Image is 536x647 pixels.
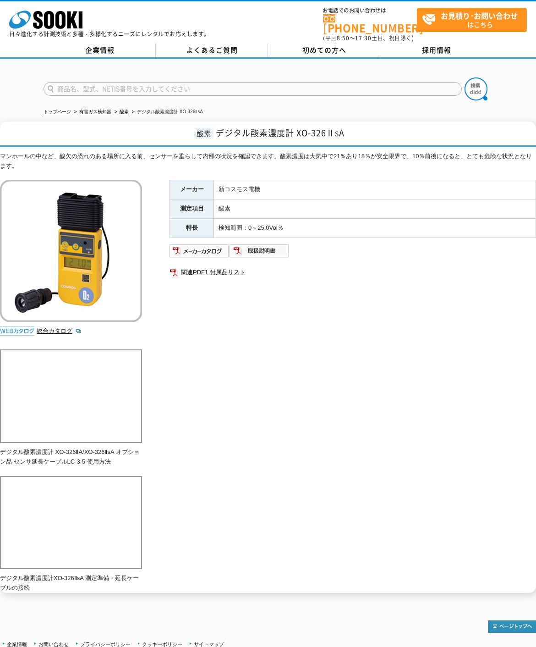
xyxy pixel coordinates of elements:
img: メーカーカタログ [170,243,230,258]
a: 採用情報 [380,44,492,57]
img: トップページへ [488,620,536,633]
a: 企業情報 [7,641,27,647]
td: 新コスモス電機 [214,180,536,199]
th: メーカー [170,180,214,199]
li: デジタル酸素濃度計 XO-326ⅡsA [130,107,203,117]
a: 取扱説明書 [230,249,290,256]
a: 総合カタログ [37,327,82,334]
a: メーカーカタログ [170,249,230,256]
span: 17:30 [355,34,372,42]
th: 特長 [170,219,214,238]
th: 測定項目 [170,199,214,219]
input: 商品名、型式、NETIS番号を入力してください [44,82,462,96]
a: よくあるご質問 [156,44,268,57]
a: お問い合わせ [38,641,69,647]
a: 有害ガス検知器 [79,109,111,114]
span: お電話でのお問い合わせは [323,8,417,13]
td: 検知範囲：0～25.0Vol％ [214,219,536,238]
span: デジタル酸素濃度計 XO-326ⅡsA [216,127,345,139]
span: 初めての方へ [302,45,346,55]
a: プライバシーポリシー [80,641,131,647]
strong: お見積り･お問い合わせ [441,10,518,21]
a: サイトマップ [194,641,224,647]
a: クッキーポリシー [142,641,182,647]
p: 日々進化する計測技術と多種・多様化するニーズにレンタルでお応えします。 [9,31,210,37]
a: [PHONE_NUMBER] [323,14,417,33]
td: 酸素 [214,199,536,219]
img: btn_search.png [465,77,487,100]
a: 企業情報 [44,44,156,57]
span: 8:50 [337,34,350,42]
span: 酸素 [194,128,213,138]
img: 取扱説明書 [230,243,290,258]
a: お見積り･お問い合わせはこちら [417,8,527,32]
a: トップページ [44,109,71,114]
a: 関連PDF1 付属品リスト [170,266,536,278]
a: 酸素 [120,109,129,114]
a: 初めての方へ [268,44,380,57]
span: (平日 ～ 土日、祝日除く) [323,34,414,42]
span: はこちら [422,8,526,31]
